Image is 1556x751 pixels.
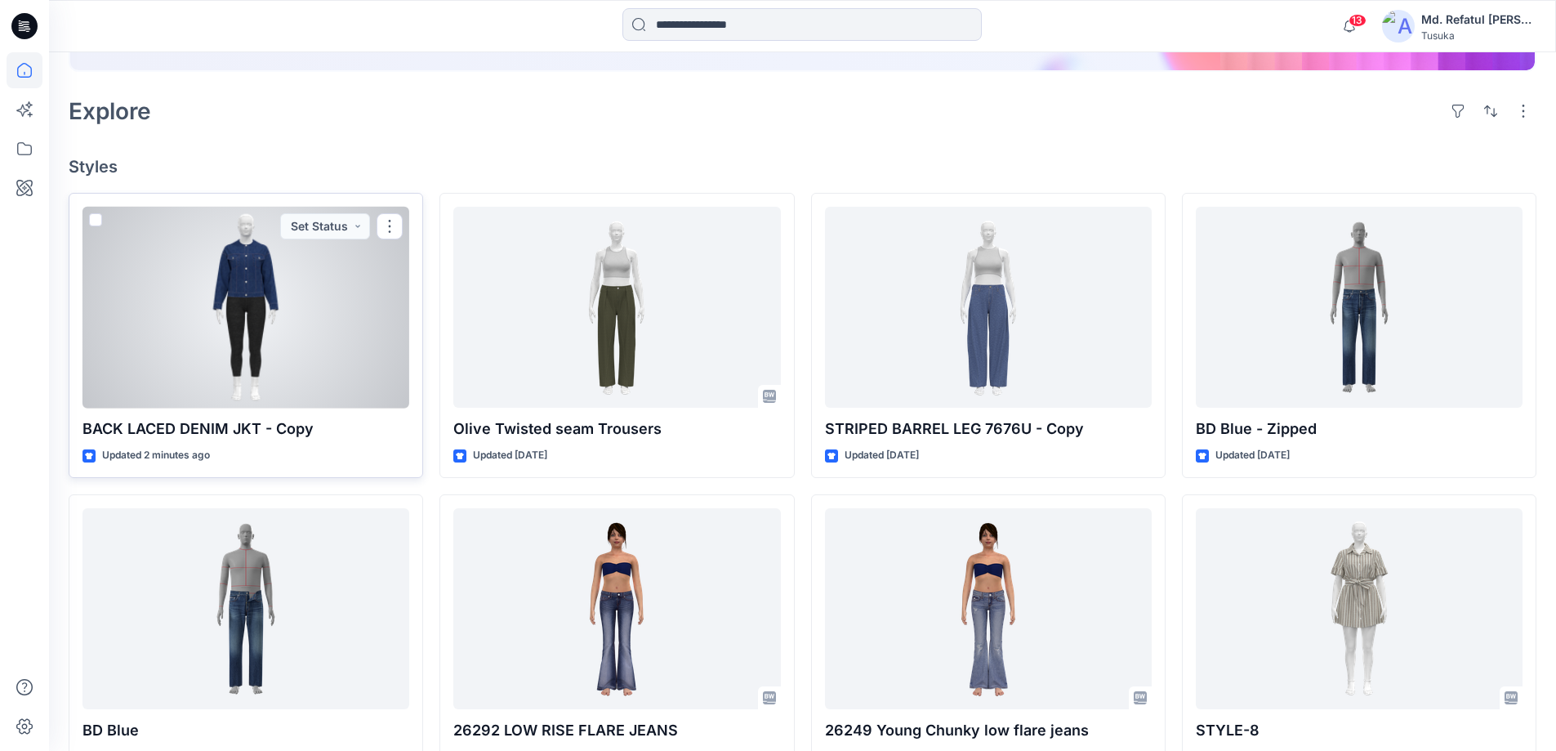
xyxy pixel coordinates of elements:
p: STRIPED BARREL LEG 7676U - Copy [825,418,1152,440]
a: STYLE-8 [1196,508,1523,710]
div: Md. Refatul [PERSON_NAME] [1421,10,1536,29]
a: BD Blue - Zipped [1196,207,1523,409]
a: Olive Twisted seam Trousers [453,207,780,409]
p: STYLE-8 [1196,719,1523,742]
p: Olive Twisted seam Trousers [453,418,780,440]
p: Updated [DATE] [845,447,919,464]
p: Updated [DATE] [1215,447,1290,464]
p: BACK LACED DENIM JKT - Copy [82,418,409,440]
div: Tusuka [1421,29,1536,42]
a: 26292 LOW RISE FLARE JEANS [453,508,780,710]
p: BD Blue [82,719,409,742]
a: 26249 Young Chunky low flare jeans [825,508,1152,710]
p: 26292 LOW RISE FLARE JEANS [453,719,780,742]
h4: Styles [69,157,1536,177]
span: 13 [1349,14,1367,27]
p: 26249 Young Chunky low flare jeans [825,719,1152,742]
a: BD Blue [82,508,409,710]
p: BD Blue - Zipped [1196,418,1523,440]
a: BACK LACED DENIM JKT - Copy [82,207,409,409]
p: Updated [DATE] [473,447,547,464]
h2: Explore [69,98,151,124]
a: STRIPED BARREL LEG 7676U - Copy [825,207,1152,409]
img: avatar [1382,10,1415,42]
p: Updated 2 minutes ago [102,447,210,464]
